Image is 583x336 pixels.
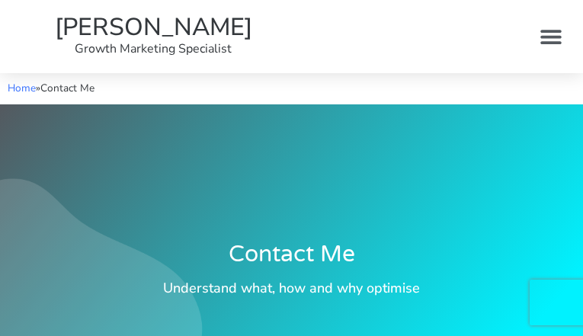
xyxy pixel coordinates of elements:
span: » [8,81,94,95]
iframe: Chat Widget [507,263,583,336]
h3: Understand what, how and why optimise [33,281,550,295]
div: Menu Toggle [533,19,568,53]
a: Home [8,81,36,95]
span: Contact Me [40,81,94,95]
p: Growth Marketing Specialist [15,40,292,58]
h1: Contact Me [33,243,550,266]
a: [PERSON_NAME] [55,11,252,43]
